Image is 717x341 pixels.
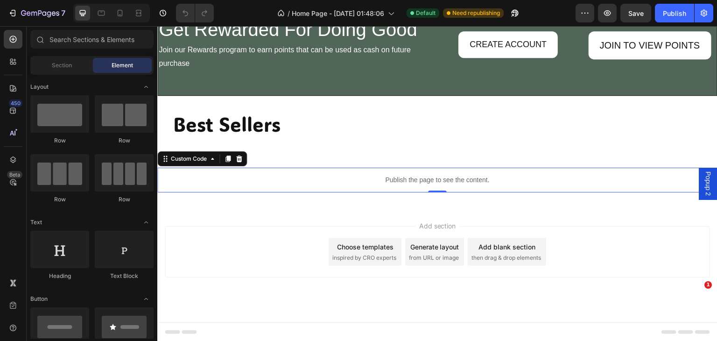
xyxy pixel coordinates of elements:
span: Section [52,61,72,70]
div: Row [95,136,154,145]
span: then drag & drop elements [314,227,384,236]
div: Publish [663,8,686,18]
span: Toggle open [139,215,154,230]
span: from URL or image [252,227,302,236]
p: CREATE ACCOUNT [312,11,389,26]
div: Generate layout [253,216,302,226]
span: Add section [258,195,302,205]
span: Text [30,218,42,227]
iframe: Intercom live chat [685,295,708,318]
input: Search Sections & Elements [30,30,154,49]
button: 7 [4,4,70,22]
div: Row [30,195,89,204]
span: Need republishing [452,9,500,17]
iframe: Design area [157,26,717,341]
button: <p>JOIN TO VIEW POINTS</p> [431,5,554,33]
button: <p>CREATE ACCOUNT</p> [301,5,401,31]
div: Custom Code [12,128,51,137]
div: Beta [7,171,22,178]
h2: Best Sellers [15,85,560,112]
span: Default [416,9,436,17]
button: Publish [655,4,694,22]
span: Home Page - [DATE] 01:48:06 [292,8,384,18]
span: Button [30,295,48,303]
span: Toggle open [139,291,154,306]
div: Row [95,195,154,204]
span: / [288,8,290,18]
span: Element [112,61,133,70]
p: 7 [61,7,65,19]
p: JOIN TO VIEW POINTS [443,11,543,28]
span: Layout [30,83,49,91]
span: Save [628,9,644,17]
span: Toggle open [139,79,154,94]
div: 450 [9,99,22,107]
button: Save [620,4,651,22]
span: Popup 2 [546,145,555,170]
div: Undo/Redo [176,4,214,22]
div: Add blank section [321,216,378,226]
div: Text Block [95,272,154,280]
span: 1 [704,281,712,289]
div: Row [30,136,89,145]
span: inspired by CRO experts [175,227,239,236]
div: Choose templates [180,216,236,226]
div: Heading [30,272,89,280]
p: Join our Rewards program to earn points that can be used as cash on future purchase [1,17,275,44]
